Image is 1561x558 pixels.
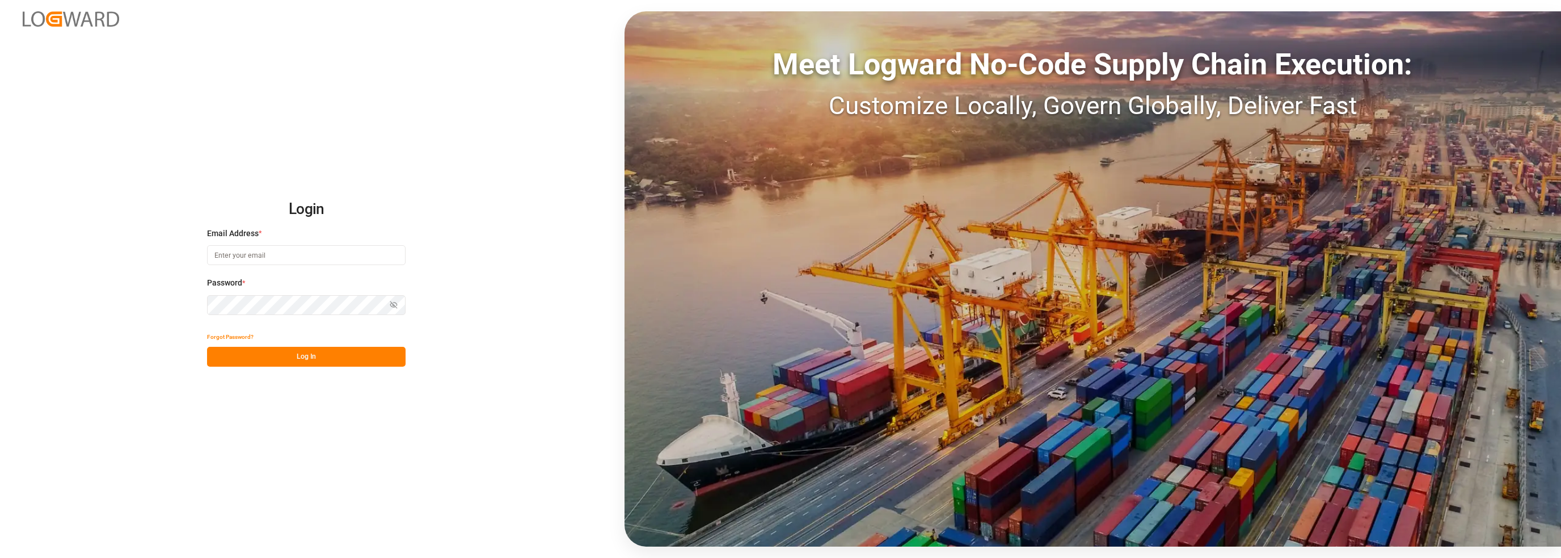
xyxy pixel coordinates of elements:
[207,347,406,367] button: Log In
[625,43,1561,87] div: Meet Logward No-Code Supply Chain Execution:
[207,191,406,228] h2: Login
[23,11,119,27] img: Logward_new_orange.png
[207,245,406,265] input: Enter your email
[207,228,259,240] span: Email Address
[207,327,254,347] button: Forgot Password?
[625,87,1561,124] div: Customize Locally, Govern Globally, Deliver Fast
[207,277,242,289] span: Password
